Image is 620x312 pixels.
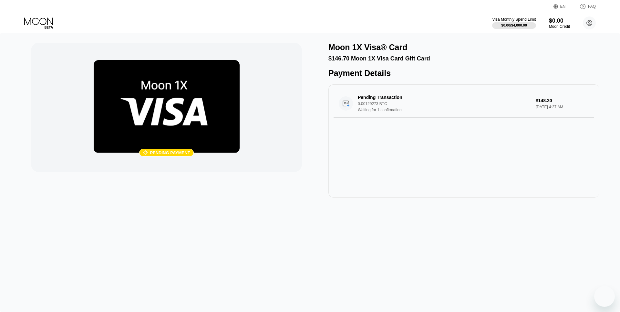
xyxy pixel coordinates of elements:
[492,17,536,22] div: Visa Monthly Spend Limit
[150,150,190,155] div: Pending payment
[328,55,599,62] div: $146.70 Moon 1X Visa Card Gift Card
[588,4,596,9] div: FAQ
[501,23,527,27] div: $0.00 / $4,000.00
[536,105,589,109] div: [DATE] 4:37 AM
[573,3,596,10] div: FAQ
[328,43,407,52] div: Moon 1X Visa® Card
[492,17,536,29] div: Visa Monthly Spend Limit$0.00/$4,000.00
[358,102,531,106] div: 0.00129273 BTC
[549,17,570,24] div: $0.00
[358,95,518,100] div: Pending Transaction
[143,150,148,156] div: 
[334,90,594,118] div: Pending Transaction0.00129273 BTCWaiting for 1 confirmation$148.20[DATE] 4:37 AM
[560,4,566,9] div: EN
[549,24,570,29] div: Moon Credit
[553,3,573,10] div: EN
[328,69,599,78] div: Payment Details
[358,108,531,112] div: Waiting for 1 confirmation
[594,286,615,307] iframe: Button to launch messaging window
[536,98,589,103] div: $148.20
[549,17,570,29] div: $0.00Moon Credit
